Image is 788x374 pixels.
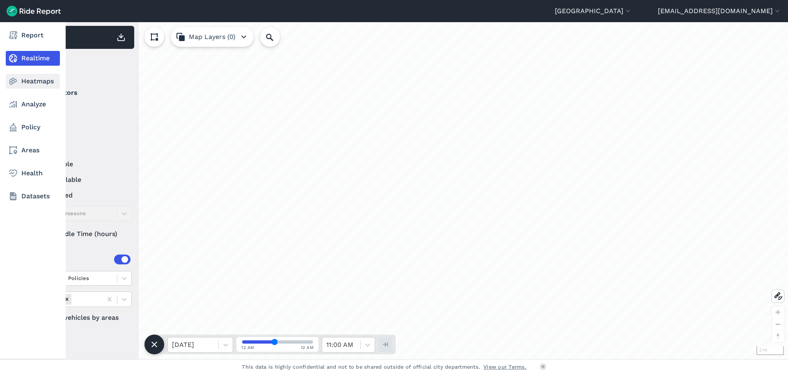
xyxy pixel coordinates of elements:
[33,227,132,241] div: Idle Time (hours)
[6,189,60,204] a: Datasets
[33,104,132,114] label: Bird
[6,28,60,43] a: Report
[33,190,132,200] label: reserved
[6,51,60,66] a: Realtime
[33,120,132,130] label: Veo
[7,6,61,16] img: Ride Report
[555,6,632,16] button: [GEOGRAPHIC_DATA]
[260,27,293,47] input: Search Location or Vehicles
[6,120,60,135] a: Policy
[62,294,71,304] div: Remove Areas (0)
[6,97,60,112] a: Analyze
[30,53,134,78] div: Filter
[33,313,132,323] label: Filter vehicles by areas
[241,344,254,351] span: 12 AM
[33,248,131,271] summary: Areas
[6,166,60,181] a: Health
[33,175,132,185] label: unavailable
[26,22,788,359] div: loading
[171,27,254,47] button: Map Layers (0)
[658,6,781,16] button: [EMAIL_ADDRESS][DOMAIN_NAME]
[33,159,132,169] label: available
[33,136,131,159] summary: Status
[33,81,131,104] summary: Operators
[301,344,314,351] span: 12 AM
[44,255,131,264] div: Areas
[6,74,60,89] a: Heatmaps
[6,143,60,158] a: Areas
[483,363,527,371] a: View our Terms.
